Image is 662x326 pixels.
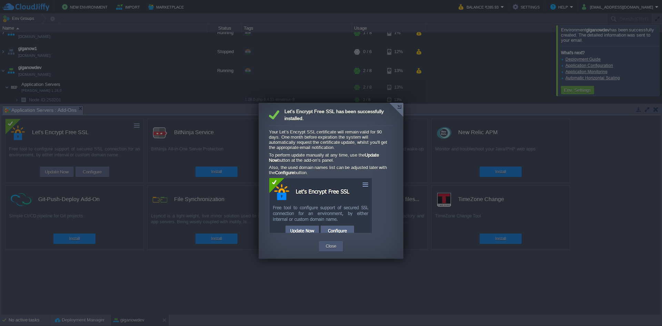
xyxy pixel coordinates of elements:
[269,178,372,241] img: Let's encrypt addon configuration
[326,243,337,250] button: Close
[269,108,393,122] label: Let's Encrypt Free SSL has been successfully installed.
[269,165,389,175] p: Also, the used domain names list can be adjusted later with the button.
[269,152,389,163] p: To perform update manually at any time, use the button at the add-on’s panel.
[269,129,389,150] p: Your Let’s Encrypt SSL certificate will remain valid for 90 days. One month before expiration the...
[275,170,294,175] strong: Configure
[269,152,379,163] strong: Update Now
